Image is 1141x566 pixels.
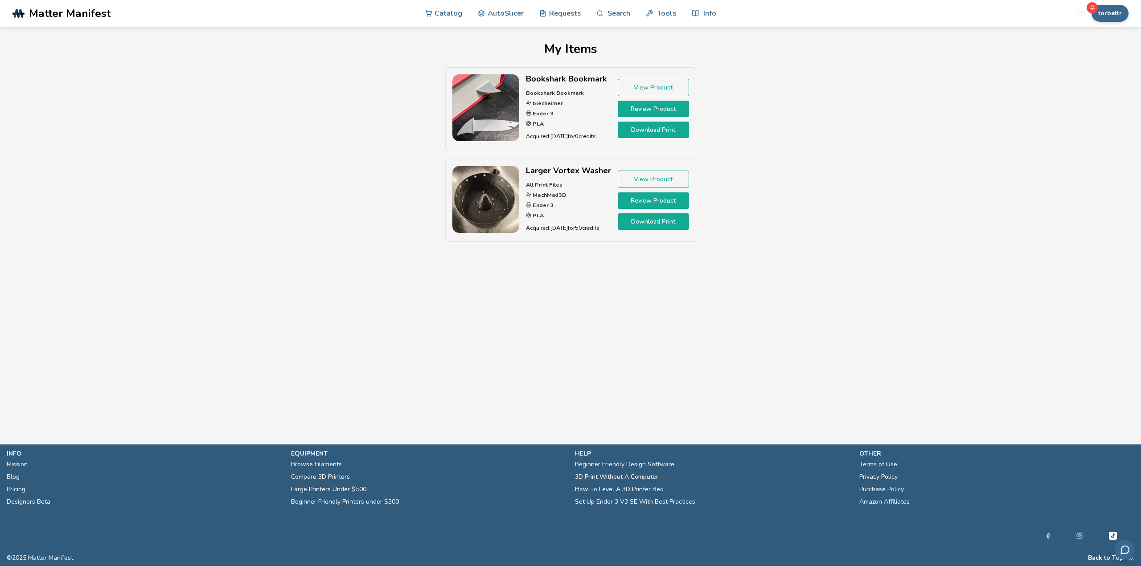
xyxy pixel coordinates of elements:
[1128,554,1134,562] a: RSS Feed
[1045,530,1051,541] a: Facebook
[859,483,904,496] a: Purchase Policy
[531,191,566,199] strong: MechMad3D
[7,483,25,496] a: Pricing
[7,449,282,458] p: info
[291,496,399,508] a: Beginner Friendly Printers under $300
[291,449,566,458] p: equipment
[526,166,611,175] h2: Larger Vortex Washer
[291,483,366,496] a: Large Printers Under $500
[859,496,910,508] a: Amazon Affiliates
[531,201,554,209] strong: Ender 3
[618,213,689,230] a: Download Print
[618,79,689,96] a: View Product
[859,458,897,471] a: Terms of Use
[575,471,658,483] a: 3D Print Without A Computer
[531,120,544,127] strong: PLA
[618,192,689,209] a: Review Product
[618,171,689,188] a: View Product
[7,471,20,483] a: Blog
[618,101,689,117] a: Review Product
[1108,530,1118,541] a: Tiktok
[526,223,611,232] p: Acquired: [DATE] for 50 credits
[531,99,563,107] strong: blecheimer
[192,42,949,56] h1: My Items
[618,122,689,138] a: Download Print
[526,89,584,97] strong: Bookshark Bookmark
[29,7,111,20] span: Matter Manifest
[526,181,562,188] strong: All Print Files
[859,471,898,483] a: Privacy Policy
[7,496,50,508] a: Designers Beta
[575,449,850,458] p: help
[526,131,611,141] p: Acquired: [DATE] for 0 credits
[452,166,519,233] img: Larger Vortex Washer
[531,110,554,117] strong: Ender 3
[1088,554,1124,562] button: Back to Top
[575,458,674,471] a: Beginner Friendly Design Software
[1115,540,1135,560] button: Send feedback via email
[575,483,664,496] a: How To Level A 3D Printer Bed
[575,496,695,508] a: Set Up Ender 3 V3 SE With Best Practices
[452,74,519,141] img: Bookshark Bookmark
[526,74,611,84] h2: Bookshark Bookmark
[291,471,350,483] a: Compare 3D Printers
[1076,530,1083,541] a: Instagram
[859,449,1135,458] p: other
[7,554,73,562] span: © 2025 Matter Manifest
[1092,5,1129,22] button: torbettr
[531,212,544,219] strong: PLA
[7,458,28,471] a: Mission
[291,458,342,471] a: Browse Filaments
